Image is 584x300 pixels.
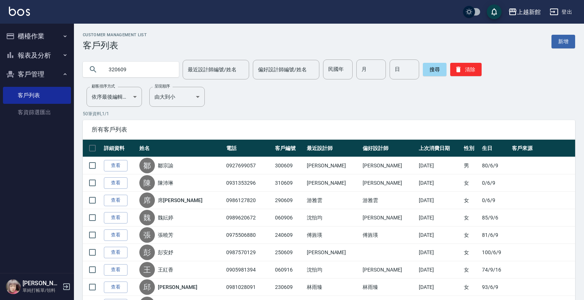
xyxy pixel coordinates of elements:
[224,140,273,157] th: 電話
[361,140,417,157] th: 偏好設計師
[273,261,305,279] td: 060916
[224,261,273,279] td: 0905981394
[104,247,128,258] a: 查看
[480,244,510,261] td: 100/6/9
[462,174,480,192] td: 女
[104,195,128,206] a: 查看
[224,157,273,174] td: 0927699057
[305,157,361,174] td: [PERSON_NAME]
[139,279,155,295] div: 邱
[505,4,544,20] button: 上越新館
[417,192,462,209] td: [DATE]
[361,157,417,174] td: [PERSON_NAME]
[480,174,510,192] td: 0/6/9
[273,244,305,261] td: 250609
[104,282,128,293] a: 查看
[224,192,273,209] td: 0986127820
[158,162,173,169] a: 鄒宗諭
[158,266,173,273] a: 王紅香
[158,197,202,204] a: 席[PERSON_NAME]
[305,244,361,261] td: [PERSON_NAME]
[417,174,462,192] td: [DATE]
[139,158,155,173] div: 鄒
[137,140,224,157] th: 姓名
[86,87,142,107] div: 依序最後編輯時間
[417,261,462,279] td: [DATE]
[9,7,30,16] img: Logo
[361,192,417,209] td: 游雅雲
[104,160,128,171] a: 查看
[547,5,575,19] button: 登出
[224,226,273,244] td: 0975506880
[158,283,197,291] a: [PERSON_NAME]
[480,157,510,174] td: 80/6/9
[92,126,566,133] span: 所有客戶列表
[3,46,71,65] button: 報表及分析
[361,226,417,244] td: 傅旌瑛
[361,261,417,279] td: [PERSON_NAME]
[417,157,462,174] td: [DATE]
[83,40,147,51] h3: 客戶列表
[102,140,137,157] th: 詳細資料
[6,279,21,294] img: Person
[305,192,361,209] td: 游雅雲
[450,63,482,76] button: 清除
[487,4,502,19] button: save
[305,209,361,226] td: 沈怡均
[104,177,128,189] a: 查看
[158,249,173,256] a: 彭安妤
[462,226,480,244] td: 女
[3,65,71,84] button: 客戶管理
[480,261,510,279] td: 74/9/16
[3,104,71,121] a: 客資篩選匯出
[361,279,417,296] td: 林雨臻
[139,210,155,225] div: 魏
[92,83,115,89] label: 顧客排序方式
[305,174,361,192] td: [PERSON_NAME]
[158,179,173,187] a: 陳沛琳
[517,7,541,17] div: 上越新館
[480,279,510,296] td: 93/6/9
[273,174,305,192] td: 310609
[104,229,128,241] a: 查看
[103,59,173,79] input: 搜尋關鍵字
[224,209,273,226] td: 0989620672
[462,157,480,174] td: 男
[273,209,305,226] td: 060906
[417,244,462,261] td: [DATE]
[273,226,305,244] td: 240609
[462,192,480,209] td: 女
[139,227,155,243] div: 張
[104,264,128,276] a: 查看
[273,157,305,174] td: 300609
[23,287,60,294] p: 單純打帳單/領料
[155,83,170,89] label: 呈現順序
[462,261,480,279] td: 女
[139,175,155,191] div: 陳
[23,280,60,287] h5: [PERSON_NAME]
[480,192,510,209] td: 0/6/9
[462,244,480,261] td: 女
[224,244,273,261] td: 0987570129
[273,192,305,209] td: 290609
[480,209,510,226] td: 85/9/6
[462,140,480,157] th: 性別
[149,87,205,107] div: 由大到小
[551,35,575,48] a: 新增
[139,262,155,277] div: 王
[273,140,305,157] th: 客戶編號
[273,279,305,296] td: 230609
[361,174,417,192] td: [PERSON_NAME]
[480,140,510,157] th: 生日
[305,279,361,296] td: 林雨臻
[462,279,480,296] td: 女
[3,87,71,104] a: 客戶列表
[305,226,361,244] td: 傅旌瑛
[462,209,480,226] td: 女
[139,192,155,208] div: 席
[423,63,447,76] button: 搜尋
[224,279,273,296] td: 0981028091
[83,33,147,37] h2: Customer Management List
[305,261,361,279] td: 沈怡均
[417,209,462,226] td: [DATE]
